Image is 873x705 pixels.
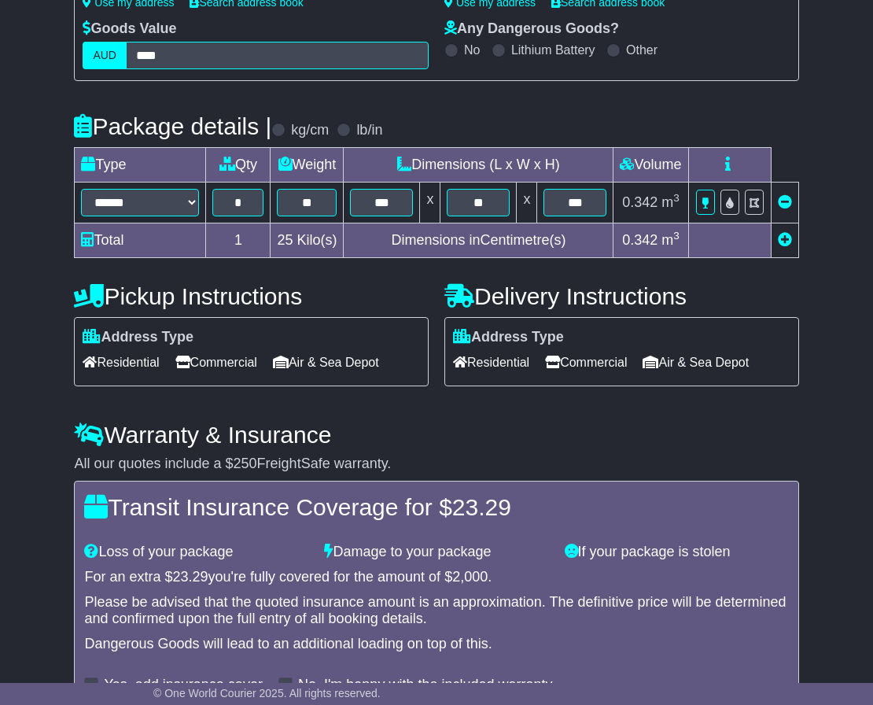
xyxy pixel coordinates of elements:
td: Dimensions (L x W x H) [344,148,613,183]
h4: Delivery Instructions [444,283,799,309]
td: x [420,183,440,223]
label: Address Type [83,329,193,346]
div: For an extra $ you're fully covered for the amount of $ . [84,569,788,586]
span: © One World Courier 2025. All rights reserved. [153,687,381,699]
label: AUD [83,42,127,69]
td: Kilo(s) [271,223,344,258]
div: All our quotes include a $ FreightSafe warranty. [74,456,798,473]
label: Other [626,42,658,57]
span: Air & Sea Depot [643,350,749,375]
span: 0.342 [622,194,658,210]
label: lb/in [356,122,382,139]
label: Lithium Battery [511,42,595,57]
a: Add new item [778,232,792,248]
div: Dangerous Goods will lead to an additional loading on top of this. [84,636,788,653]
span: Air & Sea Depot [273,350,379,375]
td: Type [75,148,206,183]
span: 25 [277,232,293,248]
td: Total [75,223,206,258]
span: 250 [234,456,257,471]
span: 0.342 [622,232,658,248]
h4: Package details | [74,113,271,139]
td: Qty [206,148,271,183]
label: No [464,42,480,57]
td: Volume [613,148,688,183]
div: Please be advised that the quoted insurance amount is an approximation. The definitive price will... [84,594,788,628]
span: 23.29 [452,494,511,520]
span: m [661,232,680,248]
label: Yes, add insurance cover [104,677,262,694]
span: Commercial [175,350,257,375]
span: Residential [83,350,159,375]
td: Weight [271,148,344,183]
div: Loss of your package [76,544,316,561]
span: Commercial [545,350,627,375]
td: x [517,183,537,223]
td: Dimensions in Centimetre(s) [344,223,613,258]
sup: 3 [673,230,680,242]
a: Remove this item [778,194,792,210]
h4: Pickup Instructions [74,283,429,309]
sup: 3 [673,192,680,204]
div: If your package is stolen [557,544,797,561]
div: Damage to your package [316,544,556,561]
span: 23.29 [172,569,208,585]
h4: Warranty & Insurance [74,422,798,448]
span: m [661,194,680,210]
span: 2,000 [452,569,488,585]
label: Address Type [453,329,564,346]
label: No, I'm happy with the included warranty [298,677,553,694]
h4: Transit Insurance Coverage for $ [84,494,788,520]
td: 1 [206,223,271,258]
label: Any Dangerous Goods? [444,20,619,38]
label: Goods Value [83,20,176,38]
span: Residential [453,350,529,375]
label: kg/cm [291,122,329,139]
